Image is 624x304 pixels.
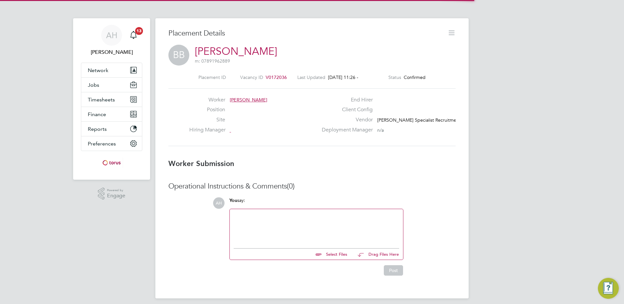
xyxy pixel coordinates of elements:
span: V0172036 [266,74,287,80]
span: BB [168,45,189,66]
span: Jobs [88,82,99,88]
label: Status [388,74,401,80]
img: torus-logo-retina.png [100,158,123,168]
button: Timesheets [81,92,142,107]
span: You [229,198,237,203]
span: [PERSON_NAME] [230,97,267,103]
span: n/a [377,127,384,133]
div: say: [229,197,403,209]
span: m: 07891962889 [195,58,230,64]
button: Network [81,63,142,77]
span: Finance [88,111,106,117]
b: Worker Submission [168,159,234,168]
label: Last Updated [297,74,325,80]
span: Timesheets [88,97,115,103]
button: Finance [81,107,142,121]
button: Drag Files Here [352,248,399,261]
span: Reports [88,126,107,132]
label: Worker [189,97,225,103]
label: Client Config [318,106,373,113]
span: Network [88,67,108,73]
a: AH[PERSON_NAME] [81,25,142,56]
label: End Hirer [318,97,373,103]
label: Position [189,106,225,113]
label: Vendor [318,116,373,123]
button: Post [384,265,403,276]
a: Powered byEngage [98,188,126,200]
label: Site [189,116,225,123]
h3: Operational Instructions & Comments [168,182,456,191]
label: Hiring Manager [189,127,225,133]
label: Deployment Manager [318,127,373,133]
button: Engage Resource Center [598,278,619,299]
nav: Main navigation [73,18,150,180]
label: Placement ID [198,74,226,80]
a: Go to home page [81,158,142,168]
span: Engage [107,193,125,199]
span: 13 [135,27,143,35]
span: Preferences [88,141,116,147]
span: AH [106,31,117,39]
span: (0) [287,182,295,190]
a: [PERSON_NAME] [195,45,277,58]
span: Andrew Harkin [81,48,142,56]
label: Vacancy ID [240,74,263,80]
span: Confirmed [404,74,426,80]
button: Reports [81,122,142,136]
h3: Placement Details [168,29,443,38]
button: Jobs [81,78,142,92]
span: Powered by [107,188,125,193]
span: [DATE] 11:26 - [328,74,358,80]
span: AH [213,197,225,209]
button: Preferences [81,136,142,151]
span: [PERSON_NAME] Specialist Recruitment Limited [377,117,477,123]
a: 13 [127,25,140,46]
